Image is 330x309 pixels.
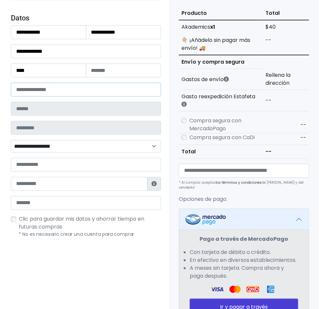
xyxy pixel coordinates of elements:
p: * Al comprar aceptas de [PERSON_NAME] y del vendedor [179,180,309,190]
strong: Pago a través de MercadoPago [200,235,289,243]
td: Akademics [179,20,263,34]
h4: Datos [11,14,161,22]
i: Estafeta cobra este monto extra por ser un CP de difícil acceso [181,102,187,107]
span: -- [301,134,307,141]
label: Compra segura con CoDi [189,134,255,141]
p: Opciones de pago: [179,196,309,203]
th: Total [263,7,309,20]
li: En efectivo en diversos establecimientos. [190,257,298,264]
img: Visa Logo [211,286,223,294]
th: Producto [179,7,263,20]
li: A meses sin tarjeta. Compra ahora y paga después. [190,264,298,280]
strong: x1 [210,23,215,31]
th: Envío y compra segura [179,55,263,69]
td: $40 [263,20,309,34]
td: -- [263,34,309,55]
td: -- [263,90,309,111]
a: los términos y condiciones [216,180,262,185]
span: -- [301,121,307,129]
p: * No es necesario crear una cuenta para comprar [19,231,161,238]
th: Gasto reexpedición Estafeta [179,90,263,111]
td: Rellena la dirección [263,69,309,90]
i: Los gastos de envío dependen de códigos postales. ¡Te puedes llevar más productos en un solo envío ! [224,77,229,82]
th: Gastos de envío [179,69,263,90]
img: Mercadopago Logo [186,214,226,225]
label: Compra segura con MercadoPago [189,117,260,133]
i: Estafeta lo usará para ponerse en contacto en caso de tener algún problema con el envío [151,181,157,187]
img: Oxxo Logo [247,286,259,294]
img: Visa Logo [229,286,241,294]
th: Total [179,145,263,159]
img: Amex Logo [264,286,277,294]
span: Clic para guardar mis datos y ahorrar tiempo en futuras compras [19,215,144,231]
td: 👇🏼 ¡Añádelo sin pagar más envío! 🚚 [179,34,263,55]
li: Con tarjeta de débito o crédito. [190,249,298,257]
td: -- [263,145,309,159]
